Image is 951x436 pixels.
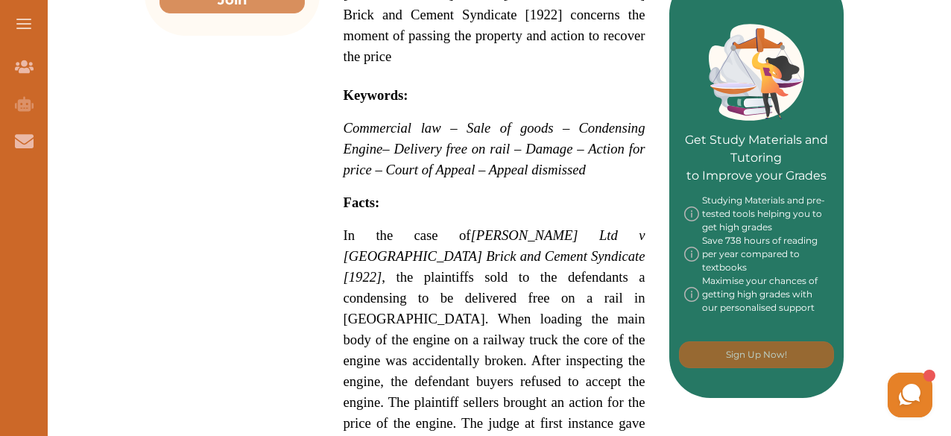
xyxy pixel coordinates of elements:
div: Maximise your chances of getting high grades with our personalised support [684,274,830,315]
iframe: HelpCrunch [593,369,936,421]
strong: Facts: [344,195,380,210]
img: info-img [684,234,699,274]
p: Get Study Materials and Tutoring to Improve your Grades [684,89,830,185]
span: [PERSON_NAME] Ltd v [GEOGRAPHIC_DATA] Brick and Cement Syndicate [1922] [344,227,645,285]
button: [object Object] [679,341,834,368]
p: Sign Up Now! [726,348,787,361]
div: Save 738 hours of reading per year compared to textbooks [684,234,830,274]
img: info-img [684,194,699,234]
div: Studying Materials and pre-tested tools helping you to get high grades [684,194,830,234]
span: Commercial law – Sale of goods – [344,120,570,136]
span: – Delivery free on rail – Damage – Action for price – Court of Appeal – Appeal dismissed [344,141,645,177]
img: info-img [684,274,699,315]
span: In the case of , the plaintiffs sold to the defendants a condensing to be delivered free on a rai... [344,227,645,326]
img: Green card image [709,24,804,121]
strong: Keywords: [344,87,408,103]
